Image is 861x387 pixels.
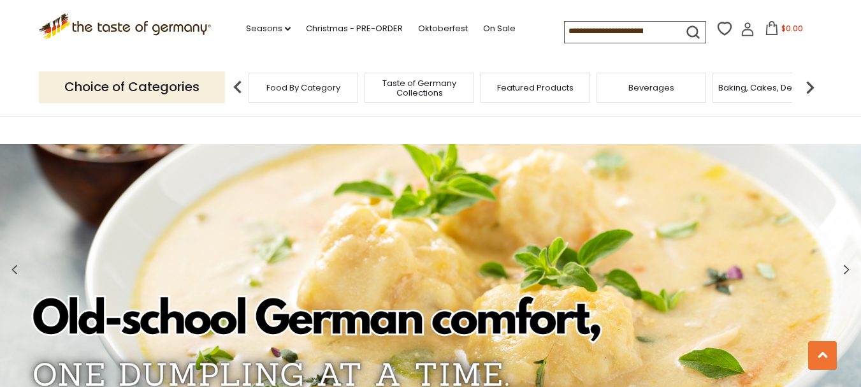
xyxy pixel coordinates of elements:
a: Taste of Germany Collections [368,78,470,98]
a: Baking, Cakes, Desserts [718,83,817,92]
span: $0.00 [781,23,803,34]
a: Featured Products [497,83,574,92]
a: On Sale [483,22,516,36]
img: next arrow [797,75,823,100]
a: Seasons [246,22,291,36]
a: Beverages [628,83,674,92]
a: Oktoberfest [418,22,468,36]
a: Food By Category [266,83,340,92]
button: $0.00 [757,21,811,40]
a: Christmas - PRE-ORDER [306,22,403,36]
img: previous arrow [225,75,250,100]
p: Choice of Categories [39,71,225,103]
